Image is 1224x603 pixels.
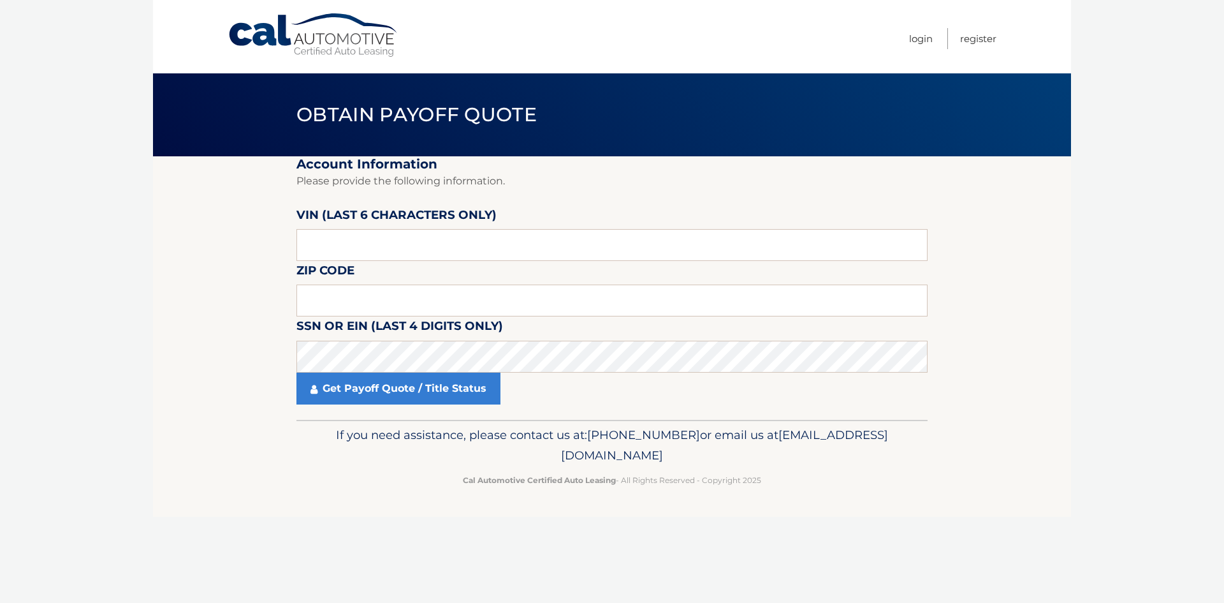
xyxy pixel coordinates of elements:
p: - All Rights Reserved - Copyright 2025 [305,473,919,487]
p: Please provide the following information. [296,172,928,190]
label: SSN or EIN (last 4 digits only) [296,316,503,340]
a: Cal Automotive [228,13,400,58]
a: Get Payoff Quote / Title Status [296,373,500,405]
a: Login [909,28,933,49]
label: VIN (last 6 characters only) [296,205,497,229]
strong: Cal Automotive Certified Auto Leasing [463,475,616,485]
p: If you need assistance, please contact us at: or email us at [305,425,919,466]
span: Obtain Payoff Quote [296,103,537,126]
span: [PHONE_NUMBER] [587,428,700,442]
label: Zip Code [296,261,354,285]
a: Register [960,28,996,49]
h2: Account Information [296,156,928,172]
